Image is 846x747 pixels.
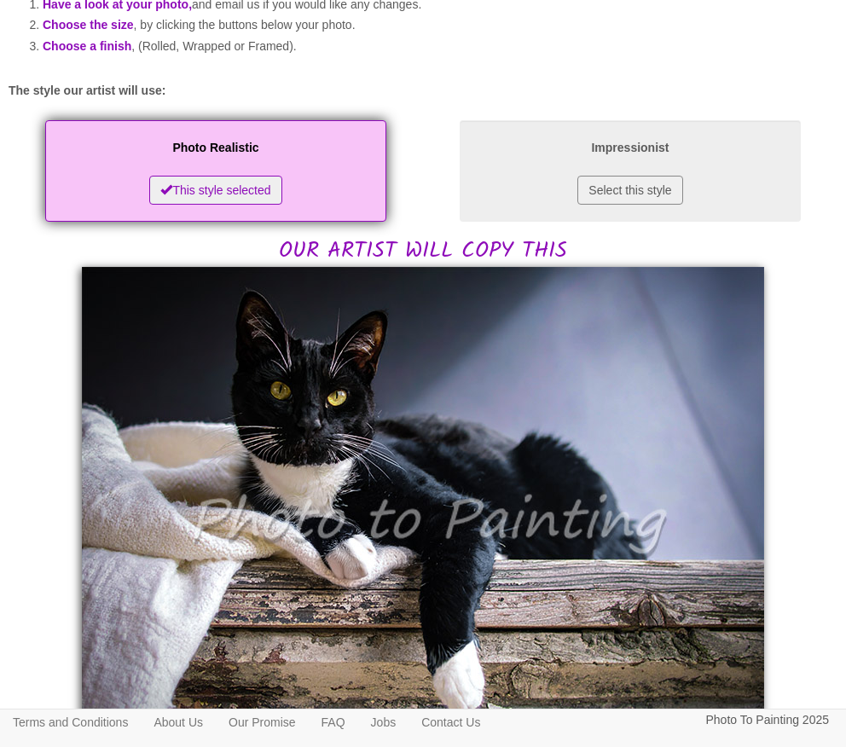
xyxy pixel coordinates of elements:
span: Choose a finish [43,39,131,53]
img: Harry, please would you: [82,267,764,733]
h2: OUR ARTIST WILL COPY THIS [9,116,837,263]
button: This style selected [149,176,281,205]
li: , by clicking the buttons below your photo. [43,14,837,36]
p: Photo Realistic [62,137,369,159]
p: Photo To Painting 2025 [705,709,829,731]
a: Jobs [358,709,409,735]
button: Select this style [577,176,682,205]
p: Impressionist [477,137,784,159]
li: , (Rolled, Wrapped or Framed). [43,36,837,57]
a: Contact Us [409,709,493,735]
a: FAQ [309,709,358,735]
a: About Us [141,709,216,735]
a: Our Promise [216,709,309,735]
span: Choose the size [43,18,134,32]
label: The style our artist will use: [9,82,165,99]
